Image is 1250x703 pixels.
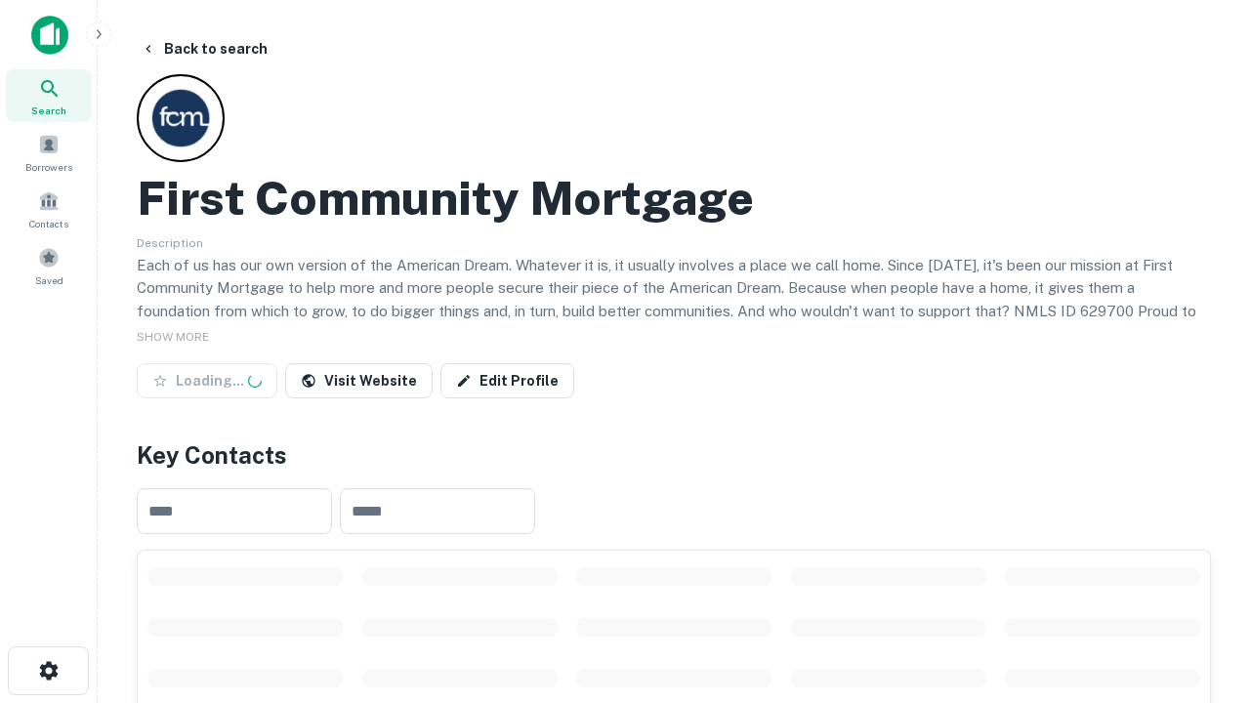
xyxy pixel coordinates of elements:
a: Contacts [6,183,92,235]
h2: First Community Mortgage [137,170,754,227]
a: Search [6,69,92,122]
iframe: Chat Widget [1152,484,1250,578]
span: Search [31,103,66,118]
p: Each of us has our own version of the American Dream. Whatever it is, it usually involves a place... [137,254,1211,346]
a: Edit Profile [440,363,574,398]
button: Back to search [133,31,275,66]
h4: Key Contacts [137,437,1211,473]
img: capitalize-icon.png [31,16,68,55]
span: Description [137,236,203,250]
a: Visit Website [285,363,433,398]
span: Borrowers [25,159,72,175]
span: Contacts [29,216,68,231]
a: Saved [6,239,92,292]
span: SHOW MORE [137,330,209,344]
a: Borrowers [6,126,92,179]
span: Saved [35,272,63,288]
